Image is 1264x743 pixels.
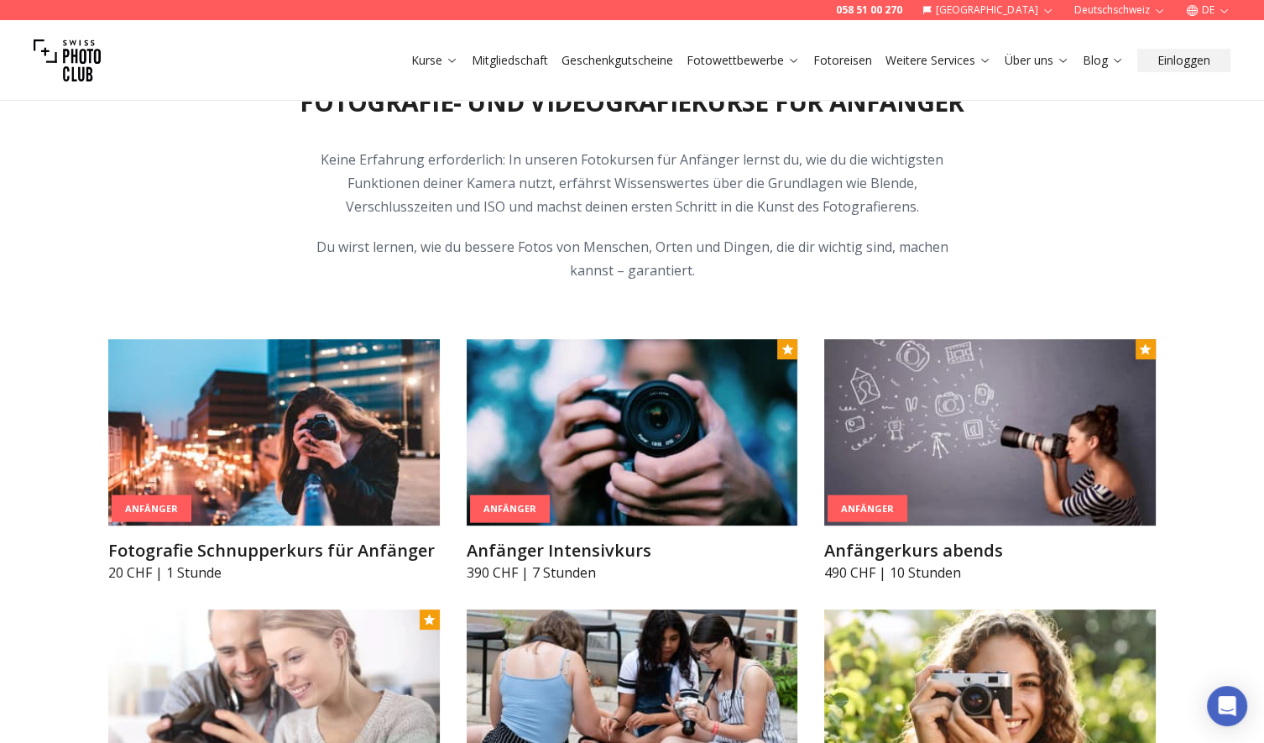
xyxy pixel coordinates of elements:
button: Kurse [405,49,465,72]
a: 058 51 00 270 [836,3,902,17]
p: Du wirst lernen, wie du bessere Fotos von Menschen, Orten und Dingen, die dir wichtig sind, mache... [310,235,954,282]
a: Anfängerkurs abendsAnfängerAnfängerkurs abends490 CHF | 10 Stunden [824,339,1156,583]
button: Weitere Services [879,49,998,72]
img: Swiss photo club [34,27,101,94]
a: Mitgliedschaft [472,52,548,69]
div: Open Intercom Messenger [1207,686,1247,726]
button: Einloggen [1137,49,1230,72]
h3: Anfänger Intensivkurs [467,539,798,562]
a: Fotoreisen [813,52,872,69]
p: 390 CHF | 7 Stunden [467,562,798,583]
img: Anfängerkurs abends [824,339,1156,526]
p: 490 CHF | 10 Stunden [824,562,1156,583]
a: Über uns [1005,52,1069,69]
button: Blog [1076,49,1131,72]
button: Fotoreisen [807,49,879,72]
a: Blog [1083,52,1124,69]
img: Fotografie Schnupperkurs für Anfänger [108,339,440,526]
a: Weitere Services [885,52,991,69]
img: Anfänger Intensivkurs [467,339,798,526]
div: Anfänger [828,494,907,522]
button: Geschenkgutscheine [555,49,680,72]
a: Fotografie Schnupperkurs für AnfängerAnfängerFotografie Schnupperkurs für Anfänger20 CHF | 1 Stunde [108,339,440,583]
p: 20 CHF | 1 Stunde [108,562,440,583]
a: Geschenkgutscheine [561,52,673,69]
div: Anfänger [470,495,550,523]
button: Über uns [998,49,1076,72]
button: Fotowettbewerbe [680,49,807,72]
div: Anfänger [112,494,191,522]
h2: Fotografie- und Videografiekurse für Anfänger [300,87,964,118]
h3: Fotografie Schnupperkurs für Anfänger [108,539,440,562]
a: Kurse [411,52,458,69]
a: Anfänger IntensivkursAnfängerAnfänger Intensivkurs390 CHF | 7 Stunden [467,339,798,583]
p: Keine Erfahrung erforderlich: In unseren Fotokursen für Anfänger lernst du, wie du die wichtigste... [310,148,954,218]
a: Fotowettbewerbe [687,52,800,69]
button: Mitgliedschaft [465,49,555,72]
h3: Anfängerkurs abends [824,539,1156,562]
